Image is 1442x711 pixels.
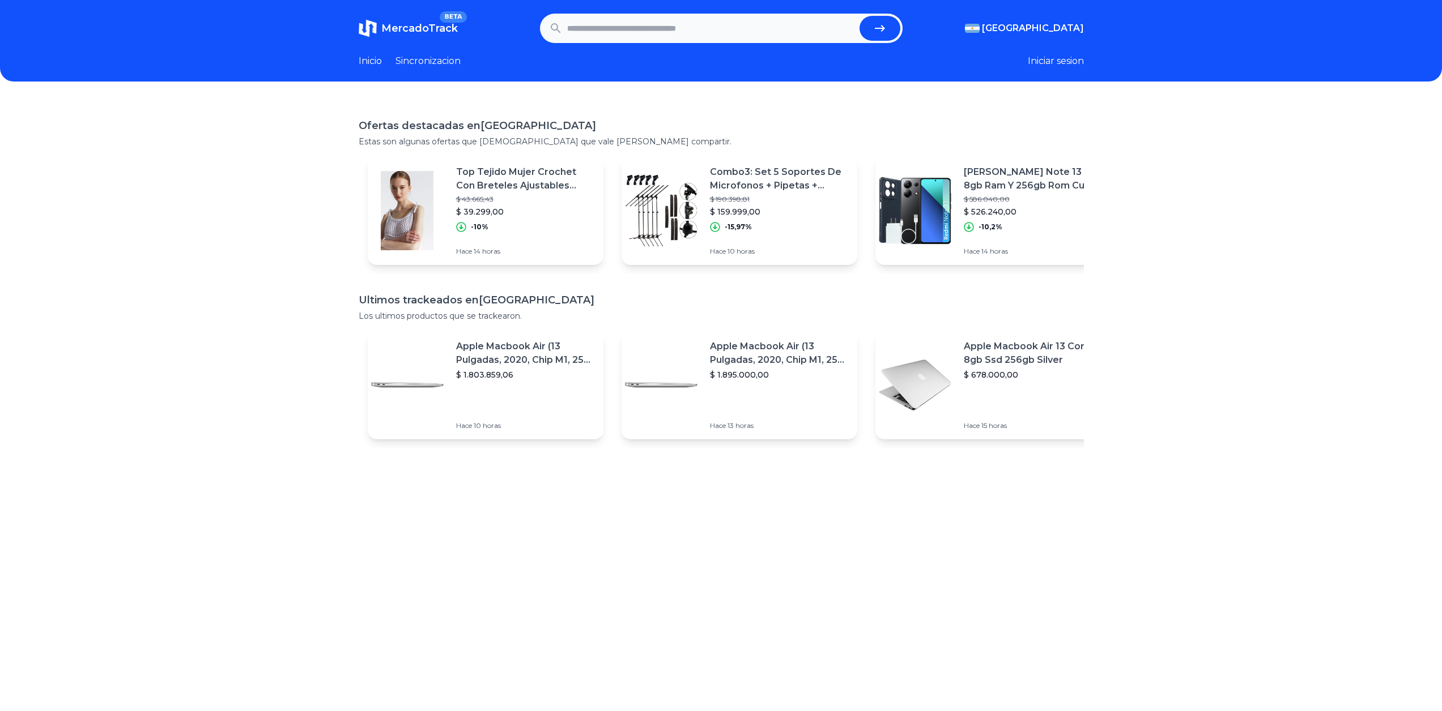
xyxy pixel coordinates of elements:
a: Featured imageApple Macbook Air (13 Pulgadas, 2020, Chip M1, 256 Gb De Ssd, 8 Gb De Ram) - Plata$... [622,331,857,439]
p: $ 526.240,00 [964,206,1102,217]
a: MercadoTrackBETA [359,19,458,37]
img: Featured image [368,171,447,250]
img: Argentina [965,24,980,33]
p: Los ultimos productos que se trackearon. [359,310,1084,322]
p: -10% [471,222,488,232]
img: Featured image [622,345,701,425]
p: Hace 14 horas [456,247,594,256]
span: MercadoTrack [381,22,458,35]
p: Hace 10 horas [456,421,594,430]
p: $ 678.000,00 [964,369,1102,380]
img: Featured image [875,345,955,425]
img: Featured image [622,171,701,250]
p: Hace 15 horas [964,421,1102,430]
span: [GEOGRAPHIC_DATA] [982,22,1084,35]
a: Featured imageApple Macbook Air 13 Core I5 8gb Ssd 256gb Silver$ 678.000,00Hace 15 horas [875,331,1111,439]
p: $ 159.999,00 [710,206,848,217]
p: Hace 13 horas [710,421,848,430]
p: $ 586.040,00 [964,195,1102,204]
p: -15,97% [725,222,752,232]
a: Featured imageTop Tejido Mujer Crochet Con Breteles Ajustables Desiderata$ 43.665,43$ 39.299,00-1... [368,156,603,265]
h1: Ofertas destacadas en [GEOGRAPHIC_DATA] [359,118,1084,134]
p: Top Tejido Mujer Crochet Con Breteles Ajustables Desiderata [456,165,594,192]
p: -10,2% [979,222,1002,232]
h1: Ultimos trackeados en [GEOGRAPHIC_DATA] [359,292,1084,308]
p: Estas son algunas ofertas que [DEMOGRAPHIC_DATA] que vale [PERSON_NAME] compartir. [359,136,1084,147]
img: Featured image [875,171,955,250]
a: Inicio [359,54,382,68]
p: [PERSON_NAME] Note 13 8gb Ram Y 256gb Rom Cuot 3 [964,165,1102,192]
p: Hace 14 horas [964,247,1102,256]
a: Featured image[PERSON_NAME] Note 13 8gb Ram Y 256gb Rom Cuot 3$ 586.040,00$ 526.240,00-10,2%Hace ... [875,156,1111,265]
p: $ 1.803.859,06 [456,369,594,380]
p: Hace 10 horas [710,247,848,256]
p: $ 1.895.000,00 [710,369,848,380]
img: Featured image [368,345,447,425]
p: $ 39.299,00 [456,206,594,217]
p: Combo3: Set 5 Soportes De Microfonos + Pipetas + Fundas [710,165,848,192]
p: $ 190.398,81 [710,195,848,204]
img: MercadoTrack [359,19,377,37]
span: BETA [440,11,466,23]
p: $ 43.665,43 [456,195,594,204]
p: Apple Macbook Air (13 Pulgadas, 2020, Chip M1, 256 Gb De Ssd, 8 Gb De Ram) - Plata [710,340,848,367]
p: Apple Macbook Air 13 Core I5 8gb Ssd 256gb Silver [964,340,1102,367]
button: Iniciar sesion [1028,54,1084,68]
button: [GEOGRAPHIC_DATA] [965,22,1084,35]
p: Apple Macbook Air (13 Pulgadas, 2020, Chip M1, 256 Gb De Ssd, 8 Gb De Ram) - Plata [456,340,594,367]
a: Featured imageApple Macbook Air (13 Pulgadas, 2020, Chip M1, 256 Gb De Ssd, 8 Gb De Ram) - Plata$... [368,331,603,439]
a: Featured imageCombo3: Set 5 Soportes De Microfonos + Pipetas + Fundas$ 190.398,81$ 159.999,00-15,... [622,156,857,265]
a: Sincronizacion [395,54,461,68]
